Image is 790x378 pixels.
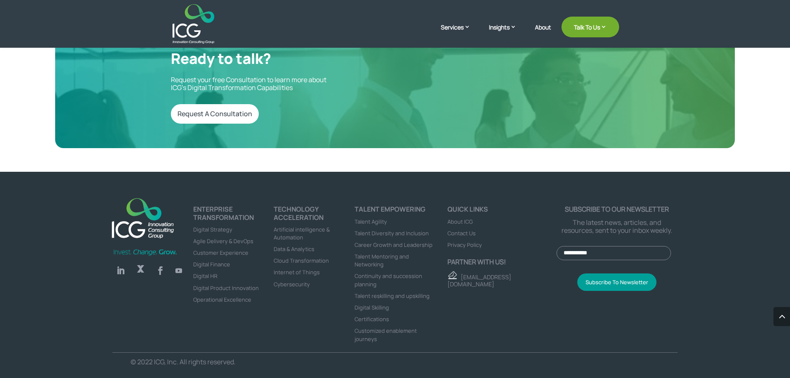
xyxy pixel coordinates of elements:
[274,205,355,225] h4: TECHNOLOGY ACCELERATION
[274,268,320,276] a: Internet of Things
[557,205,678,213] p: Subscribe to our newsletter
[355,205,435,217] h4: Talent Empowering
[489,23,525,44] a: Insights
[132,262,149,279] a: Follow on X
[447,241,482,249] a: Privacy Policy
[112,262,129,279] a: Follow on LinkedIn
[441,23,479,44] a: Services
[131,358,380,366] p: © 2022 ICG, Inc. All rights reserved.
[355,253,409,268] a: Talent Mentoring and Networking
[355,292,430,300] a: Talent reskilling and upskilling
[274,245,314,253] a: Data & Analytics
[447,229,476,237] a: Contact Us
[274,257,329,264] a: Cloud Transformation
[152,262,169,279] a: Follow on Facebook
[171,50,382,71] h2: Ready to talk?
[447,271,457,279] img: email - ICG
[577,273,656,291] button: Subscribe To Newsletter
[171,76,382,92] p: Request your free Consultation to learn more about ICG’s Digital Transformation Capabilities
[193,296,251,303] a: Operational Excellence
[447,258,557,266] p: Partner with us!
[173,4,214,44] img: ICG
[447,205,557,217] h4: Quick links
[535,24,551,44] a: About
[274,226,330,241] a: Artificial intelligence & Automation
[193,261,230,268] a: Digital Finance
[193,205,274,225] h4: ENTERPRISE TRANSFORMATION
[355,229,429,237] a: Talent Diversity and Inclusion
[107,193,179,242] img: ICG-new logo (1)
[355,218,387,225] a: Talent Agility
[447,218,473,225] a: About ICG
[355,327,417,342] a: Customized enablement journeys
[172,264,185,277] a: Follow on Youtube
[107,193,179,244] a: logo_footer
[355,272,422,288] a: Continuity and succession planning
[112,249,178,256] img: Invest-Change-Grow-Green
[193,226,232,233] a: Digital Strategy
[193,237,253,245] a: Agile Delivery & DevOps
[274,280,310,288] a: Cybersecurity
[355,241,433,249] a: Career Growth and Leadership
[193,272,217,280] a: Digital HR
[652,288,790,378] iframe: Chat Widget
[171,104,259,124] a: Request A Consultation
[586,278,648,286] span: Subscribe To Newsletter
[557,219,678,234] p: The latest news, articles, and resources, sent to your inbox weekly.
[447,273,511,288] a: [EMAIL_ADDRESS][DOMAIN_NAME]
[355,304,389,311] a: Digital Skilling
[193,249,248,256] a: Customer Experience
[355,315,389,323] a: Certifications
[562,17,619,37] a: Talk To Us
[193,284,259,292] a: Digital Product Innovation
